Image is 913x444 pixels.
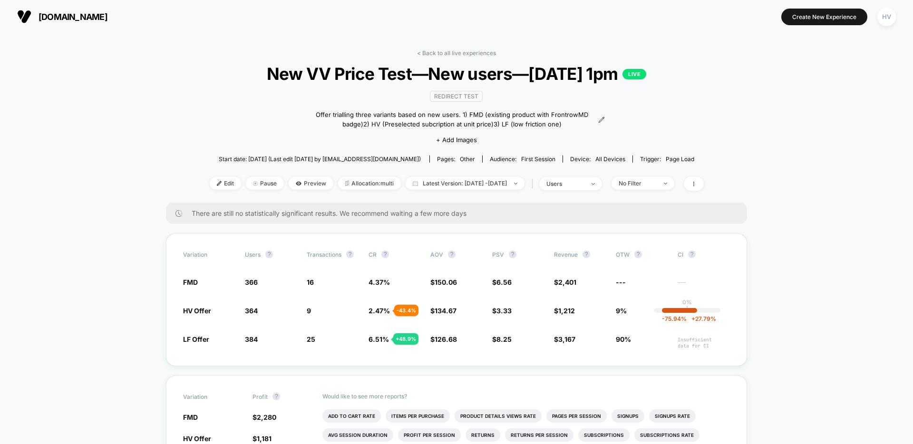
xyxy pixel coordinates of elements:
div: Trigger: [640,155,694,163]
span: $ [554,335,575,343]
span: LF Offer [183,335,209,343]
span: OTW [616,251,668,258]
span: Revenue [554,251,578,258]
button: ? [448,251,456,258]
span: First Session [521,155,555,163]
li: Returns [466,428,500,442]
span: Allocation: multi [338,177,401,190]
span: [DOMAIN_NAME] [39,12,107,22]
span: $ [492,335,512,343]
span: 25 [307,335,315,343]
span: | [529,177,539,191]
button: ? [634,251,642,258]
span: Insufficient data for CI [678,337,730,349]
li: Signups Rate [649,409,696,423]
img: end [514,183,517,184]
span: $ [253,413,276,421]
span: 6.51 % [369,335,389,343]
span: Page Load [666,155,694,163]
li: Product Details Views Rate [455,409,542,423]
button: Create New Experience [781,9,867,25]
div: No Filter [619,180,657,187]
span: --- [616,278,626,286]
p: Would like to see more reports? [322,393,730,400]
span: Edit [210,177,241,190]
li: Subscriptions Rate [634,428,699,442]
span: FMD [183,413,198,421]
span: Variation [183,251,235,258]
span: Pause [246,177,284,190]
span: $ [430,278,457,286]
span: 150.06 [435,278,457,286]
div: Audience: [490,155,555,163]
span: HV Offer [183,434,211,443]
span: Preview [289,177,333,190]
span: $ [492,307,512,315]
p: LIVE [622,69,646,79]
img: edit [217,181,222,186]
span: 126.68 [435,335,457,343]
span: Transactions [307,251,341,258]
span: 4.37 % [369,278,390,286]
span: PSV [492,251,504,258]
span: $ [554,278,576,286]
div: users [546,180,584,187]
button: ? [272,393,280,400]
span: CR [369,251,377,258]
span: Redirect Test [430,91,483,102]
li: Subscriptions [578,428,630,442]
span: 1,181 [257,434,272,443]
span: AOV [430,251,443,258]
span: --- [678,280,730,287]
span: 6.56 [496,278,512,286]
span: 364 [245,307,258,315]
span: New VV Price Test—New users—[DATE] 1pm [234,64,679,84]
button: ? [346,251,354,258]
span: 3,167 [558,335,575,343]
span: Latest Version: [DATE] - [DATE] [406,177,524,190]
span: 90% [616,335,631,343]
span: $ [554,307,575,315]
span: 366 [245,278,258,286]
li: Signups [612,409,644,423]
li: Avg Session Duration [322,428,393,442]
span: There are still no statistically significant results. We recommend waiting a few more days [192,209,728,217]
span: 2,280 [257,413,276,421]
img: end [592,183,595,185]
span: 3.33 [496,307,512,315]
a: < Back to all live experiences [417,49,496,57]
li: Returns Per Session [505,428,573,442]
button: [DOMAIN_NAME] [14,9,110,24]
button: ? [583,251,590,258]
span: FMD [183,278,198,286]
span: + [691,315,695,322]
img: Visually logo [17,10,31,24]
span: 384 [245,335,258,343]
li: Add To Cart Rate [322,409,381,423]
img: rebalance [345,181,349,186]
span: all devices [595,155,625,163]
span: Profit [253,393,268,400]
span: Variation [183,393,235,400]
span: 16 [307,278,314,286]
button: ? [265,251,273,258]
div: - 43.4 % [394,305,418,316]
span: + Add Images [436,136,477,144]
button: ? [509,251,516,258]
span: Offer trialling three variants based on new users. 1) FMD (existing product with FrontrowMD badge... [308,110,595,129]
span: -75.94 % [662,315,687,322]
span: $ [430,307,456,315]
span: $ [492,278,512,286]
button: HV [874,7,899,27]
span: other [460,155,475,163]
span: users [245,251,261,258]
span: $ [430,335,457,343]
span: 2.47 % [369,307,390,315]
span: 1,212 [558,307,575,315]
img: calendar [413,181,418,186]
img: end [253,181,258,186]
span: HV Offer [183,307,211,315]
img: end [664,183,667,184]
span: Start date: [DATE] (Last edit [DATE] by [EMAIL_ADDRESS][DOMAIN_NAME]) [219,155,421,163]
button: ? [688,251,696,258]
